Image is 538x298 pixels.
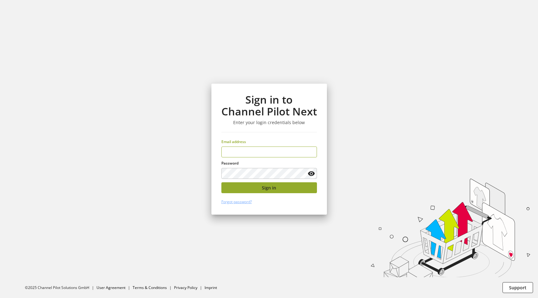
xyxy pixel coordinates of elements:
h1: Sign in to Channel Pilot Next [221,94,317,118]
span: Support [509,284,526,291]
button: Support [503,282,533,293]
a: Terms & Conditions [133,285,167,290]
a: Imprint [205,285,217,290]
span: Sign in [262,184,276,191]
span: Email address [221,139,246,144]
span: Password [221,161,238,166]
li: ©2025 Channel Pilot Solutions GmbH [25,285,97,291]
a: Privacy Policy [174,285,197,290]
a: Forgot password? [221,199,252,204]
a: User Agreement [97,285,125,290]
button: Sign in [221,182,317,193]
h3: Enter your login credentials below [221,120,317,125]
